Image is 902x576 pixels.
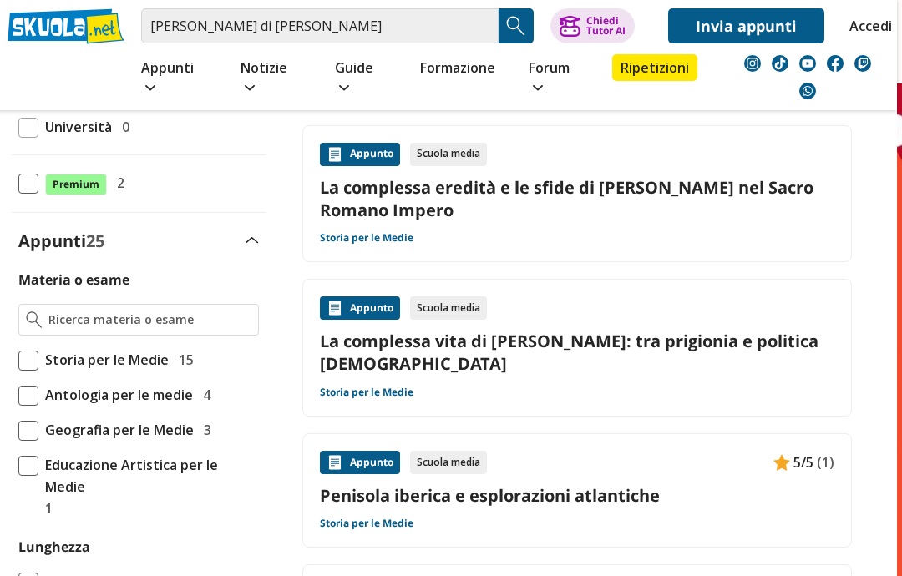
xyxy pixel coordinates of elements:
img: Appunti contenuto [773,454,790,471]
img: tiktok [772,55,788,72]
label: Lunghezza [18,538,90,556]
img: WhatsApp [799,83,816,99]
span: Geografia per le Medie [38,419,194,441]
span: Storia per le Medie [38,349,169,371]
img: Appunti contenuto [327,454,343,471]
a: Guide [331,54,391,103]
img: twitch [854,55,871,72]
a: Storia per le Medie [320,517,413,530]
div: Scuola media [410,143,487,166]
span: (1) [817,452,834,473]
span: 4 [196,384,210,406]
img: Appunti contenuto [327,300,343,316]
span: 25 [86,230,104,252]
a: Storia per le Medie [320,231,413,245]
a: Forum [524,54,587,103]
img: youtube [799,55,816,72]
div: Scuola media [410,451,487,474]
a: Invia appunti [668,8,824,43]
span: 3 [197,419,211,441]
a: Formazione [416,54,499,84]
a: La complessa vita di [PERSON_NAME]: tra prigionia e politica [DEMOGRAPHIC_DATA] [320,330,834,375]
img: Ricerca materia o esame [26,311,42,328]
input: Cerca appunti, riassunti o versioni [141,8,499,43]
a: La complessa eredità e le sfide di [PERSON_NAME] nel Sacro Romano Impero [320,176,834,221]
span: 0 [115,116,129,138]
span: Educazione Artistica per le Medie [38,454,259,498]
div: Scuola media [410,296,487,320]
div: Appunto [320,296,400,320]
a: Notizie [236,54,305,103]
input: Ricerca materia o esame [48,311,251,328]
a: Storia per le Medie [320,386,413,399]
img: Cerca appunti, riassunti o versioni [504,13,529,38]
span: 15 [172,349,194,371]
span: 2 [110,172,124,194]
span: Premium [45,174,107,195]
span: 1 [38,498,53,519]
span: 5/5 [793,452,813,473]
img: Appunti contenuto [327,146,343,163]
a: Penisola iberica e esplorazioni atlantiche [320,484,834,507]
span: Università [38,116,112,138]
label: Appunti [18,230,104,252]
div: Chiedi Tutor AI [586,16,626,36]
img: facebook [827,55,844,72]
a: Appunti [137,54,211,103]
button: ChiediTutor AI [550,8,635,43]
span: Antologia per le medie [38,384,193,406]
div: Appunto [320,451,400,474]
img: instagram [744,55,761,72]
button: Search Button [499,8,534,43]
img: Apri e chiudi sezione [246,237,259,244]
label: Materia o esame [18,270,129,289]
a: Accedi [849,8,884,43]
a: Ripetizioni [612,54,697,81]
div: Appunto [320,143,400,166]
